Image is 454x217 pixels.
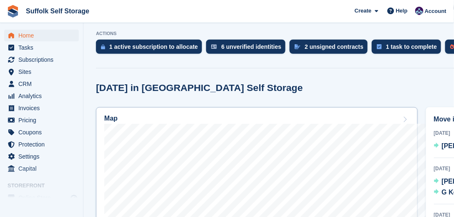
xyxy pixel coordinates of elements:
a: 2 unsigned contracts [290,40,372,58]
a: menu [4,151,79,162]
a: menu [4,192,79,204]
div: 2 unsigned contracts [305,43,363,50]
img: verify_identity-adf6edd0f0f0b5bbfe63781bf79b02c33cf7c696d77639b501bdc392416b5a36.svg [211,44,217,49]
span: Settings [18,151,68,162]
img: contract_signature_icon-13c848040528278c33f63329250d36e43548de30e8caae1d1a13099fd9432cc5.svg [295,44,300,49]
img: task-75834270c22a3079a89374b754ae025e5fb1db73e45f91037f5363f120a921f8.svg [377,44,382,49]
a: 1 task to complete [372,40,445,58]
a: 6 unverified identities [206,40,290,58]
a: menu [4,30,79,41]
a: menu [4,126,79,138]
a: menu [4,163,79,174]
span: Tasks [18,42,68,53]
span: Capital [18,163,68,174]
h2: [DATE] in [GEOGRAPHIC_DATA] Self Storage [96,82,303,93]
a: menu [4,139,79,150]
a: menu [4,78,79,90]
div: 1 task to complete [386,43,437,50]
span: Create [355,7,371,15]
img: stora-icon-8386f47178a22dfd0bd8f6a31ec36ba5ce8667c1dd55bd0f319d3a0aa187defe.svg [7,5,19,18]
a: 1 active subscription to allocate [96,40,206,58]
a: menu [4,114,79,126]
span: Coupons [18,126,68,138]
span: Home [18,30,68,41]
img: William Notcutt [415,7,424,15]
span: Analytics [18,90,68,102]
a: menu [4,90,79,102]
span: Pricing [18,114,68,126]
h2: Map [104,115,118,122]
a: Suffolk Self Storage [23,4,93,18]
a: menu [4,102,79,114]
span: Account [425,7,446,15]
div: 6 unverified identities [221,43,281,50]
a: Preview store [69,193,79,203]
span: Sites [18,66,68,78]
a: menu [4,66,79,78]
a: menu [4,42,79,53]
span: CRM [18,78,68,90]
span: Subscriptions [18,54,68,66]
div: 1 active subscription to allocate [109,43,198,50]
span: Help [396,7,408,15]
span: Invoices [18,102,68,114]
img: active_subscription_to_allocate_icon-d502201f5373d7db506a760aba3b589e785aa758c864c3986d89f69b8ff3... [101,44,105,50]
a: menu [4,54,79,66]
span: Online Store [18,192,68,204]
span: Storefront [8,182,83,190]
span: Protection [18,139,68,150]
